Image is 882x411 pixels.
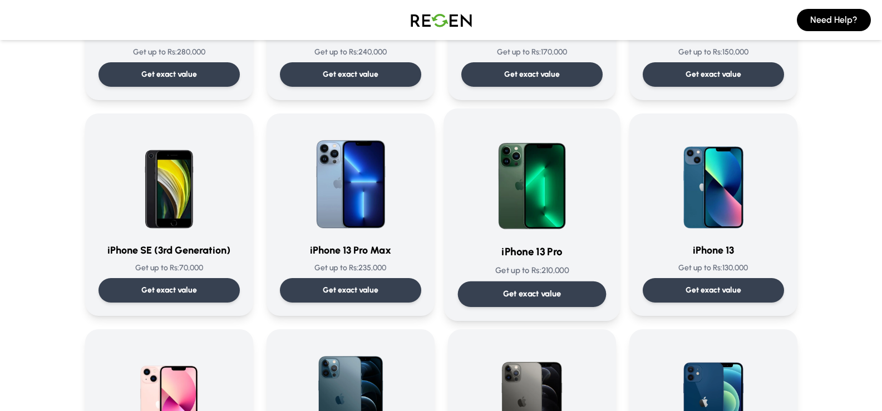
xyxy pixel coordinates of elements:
img: iPhone 13 Pro [476,122,588,235]
h3: iPhone 13 [643,242,784,258]
h3: iPhone SE (3rd Generation) [98,242,240,258]
h3: iPhone 13 Pro Max [280,242,421,258]
button: Need Help? [797,9,871,31]
p: Get up to Rs: 235,000 [280,263,421,274]
p: Get up to Rs: 150,000 [643,47,784,58]
p: Get exact value [686,285,741,296]
p: Get up to Rs: 130,000 [643,263,784,274]
p: Get exact value [502,288,561,300]
img: iPhone SE (3rd Generation) [116,127,223,234]
p: Get up to Rs: 280,000 [98,47,240,58]
p: Get exact value [504,69,560,80]
p: Get up to Rs: 170,000 [461,47,603,58]
p: Get exact value [141,69,197,80]
p: Get exact value [323,285,378,296]
h3: iPhone 13 Pro [457,244,606,260]
p: Get exact value [141,285,197,296]
img: iPhone 13 [660,127,767,234]
p: Get up to Rs: 240,000 [280,47,421,58]
p: Get exact value [323,69,378,80]
p: Get exact value [686,69,741,80]
p: Get up to Rs: 70,000 [98,263,240,274]
img: Logo [402,4,480,36]
img: iPhone 13 Pro Max [297,127,404,234]
p: Get up to Rs: 210,000 [457,265,606,276]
